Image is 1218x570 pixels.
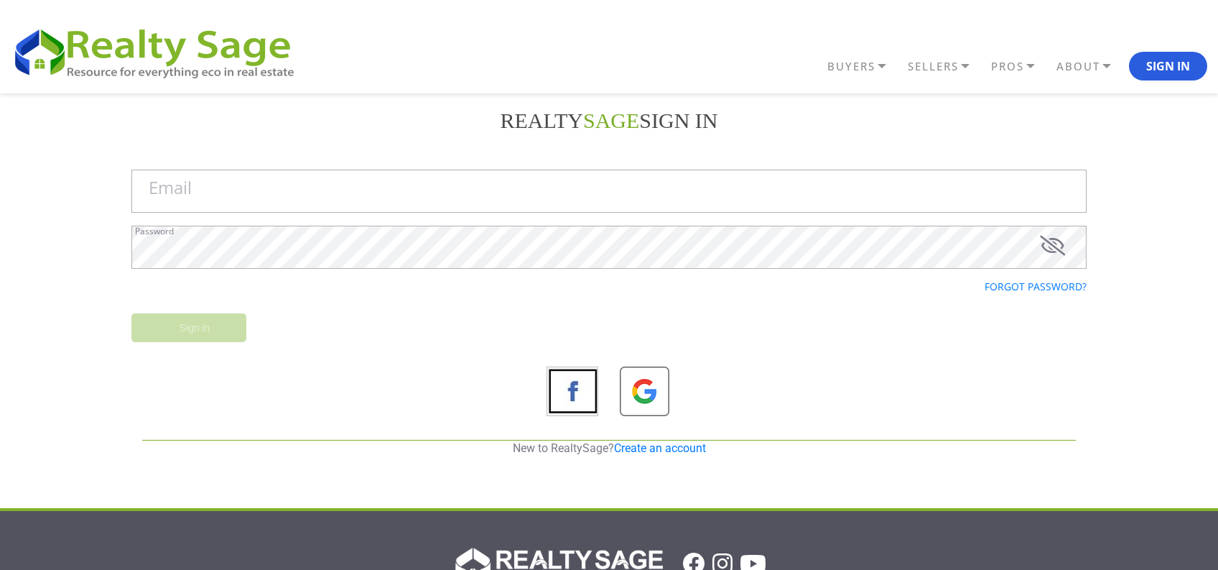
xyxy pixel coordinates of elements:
[614,441,706,455] a: Create an account
[142,441,1076,456] p: New to RealtySage?
[824,54,904,79] a: BUYERS
[985,280,1087,293] a: Forgot password?
[149,179,192,196] label: Email
[1053,54,1129,79] a: ABOUT
[135,227,174,236] label: Password
[987,54,1053,79] a: PROS
[131,108,1087,134] h2: REALTY Sign in
[583,109,639,132] font: SAGE
[1129,52,1207,81] button: Sign In
[904,54,987,79] a: SELLERS
[11,23,309,81] img: REALTY SAGE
